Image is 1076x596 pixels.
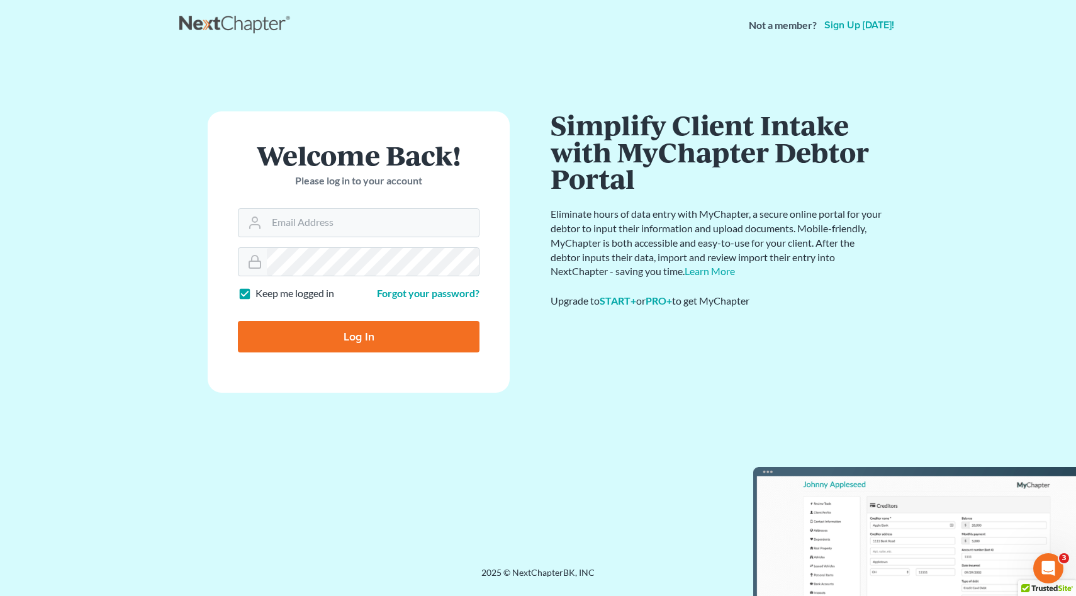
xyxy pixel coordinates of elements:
[551,111,884,192] h1: Simplify Client Intake with MyChapter Debtor Portal
[1059,553,1069,563] span: 3
[551,207,884,279] p: Eliminate hours of data entry with MyChapter, a secure online portal for your debtor to input the...
[600,295,636,306] a: START+
[685,265,735,277] a: Learn More
[238,174,479,188] p: Please log in to your account
[238,321,479,352] input: Log In
[1033,553,1063,583] iframe: Intercom live chat
[255,286,334,301] label: Keep me logged in
[267,209,479,237] input: Email Address
[822,20,897,30] a: Sign up [DATE]!
[238,142,479,169] h1: Welcome Back!
[749,18,817,33] strong: Not a member?
[646,295,672,306] a: PRO+
[179,566,897,589] div: 2025 © NextChapterBK, INC
[551,294,884,308] div: Upgrade to or to get MyChapter
[377,287,479,299] a: Forgot your password?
